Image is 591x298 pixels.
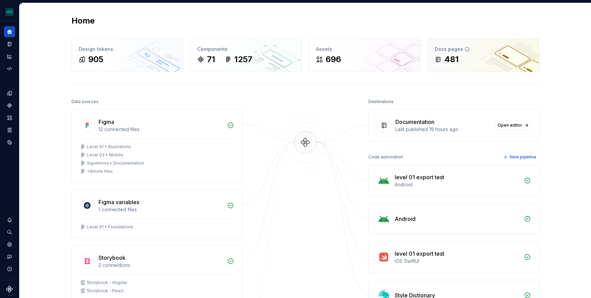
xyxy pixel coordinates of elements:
[4,112,15,123] a: Assets
[98,206,223,213] div: 1 connected files
[316,46,413,53] div: Assets
[395,173,444,181] div: level 01 export test
[495,120,531,130] a: Open editor
[4,100,15,111] a: Components
[395,118,434,126] div: Documentation
[395,126,490,133] div: Last published 19 hours ago
[395,258,520,265] div: iOS SwiftUI
[88,54,103,65] div: 905
[79,46,176,53] div: Design tokens
[309,39,421,72] a: Assets696
[4,26,15,37] a: Home
[498,123,522,128] span: Open editor
[326,54,341,65] div: 696
[71,39,183,72] a: Design tokens905
[71,189,242,238] a: Figma variables1 connected filesLevel 01 • Foundations
[98,118,114,126] div: Figma
[4,51,15,62] a: Analytics
[87,224,133,230] div: Level 01 • Foundations
[368,152,403,162] div: Code automation
[395,215,416,223] div: Android
[190,39,302,72] a: Components711257
[207,54,215,65] div: 71
[71,109,242,183] a: Figma12 connected filesLevel 01 • IllustrationsLevel 03 • MobileSupernova • Documentation+9more f...
[4,137,15,148] a: Data sources
[71,97,98,107] div: Data sources
[197,46,295,53] div: Components
[501,152,539,162] button: New pipeline
[98,254,126,262] div: Storybook
[98,262,223,269] div: 2 connections
[87,152,123,158] div: Level 03 • Mobile
[98,198,139,206] div: Figma variables
[5,8,14,16] img: 418c6d47-6da6-4103-8b13-b5999f8989a1.png
[4,125,15,136] a: Storybook stories
[87,288,124,294] div: Storybook - React
[510,154,536,160] span: New pipeline
[395,181,520,188] div: Android
[87,169,113,174] div: + 9 more files
[6,286,13,293] svg: Supernova Logo
[4,239,15,250] a: Settings
[4,227,15,238] button: Search ⌘K
[4,88,15,99] a: Design tokens
[4,214,15,225] button: Notifications
[87,280,127,285] div: Storybook - Angular
[234,54,252,65] div: 1257
[368,97,394,107] div: Destinations
[395,250,444,258] div: level 01 export test
[435,46,532,53] div: Docs pages
[444,54,459,65] div: 481
[87,160,144,166] div: Supernova • Documentation
[98,126,223,133] div: 12 connected files
[71,15,95,26] h2: Home
[87,144,131,150] div: Level 01 • Illustrations
[4,63,15,74] a: Code automation
[4,251,15,262] button: Contact support
[4,39,15,49] a: Documentation
[428,39,539,72] a: Docs pages481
